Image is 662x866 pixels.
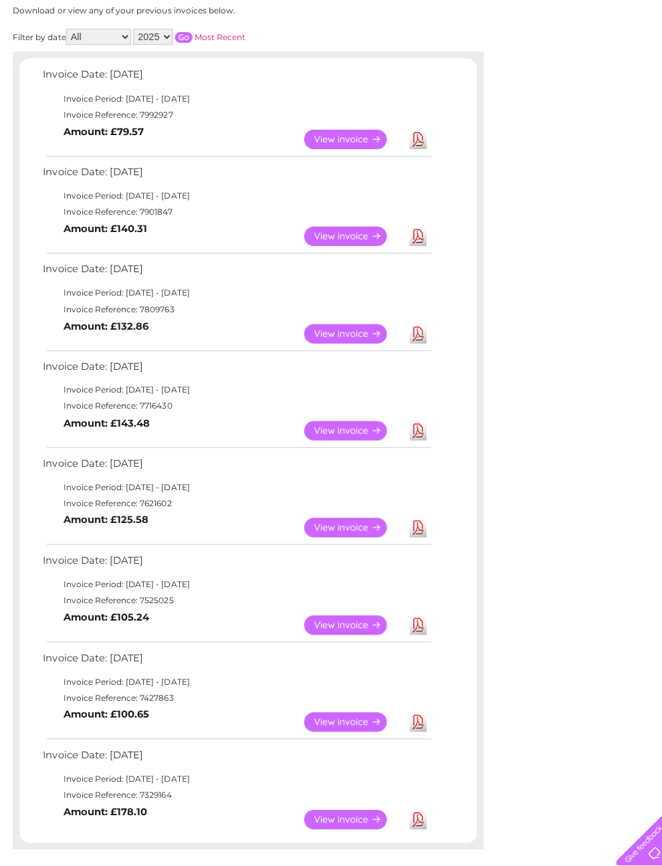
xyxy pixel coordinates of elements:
[407,327,424,346] a: Download
[407,713,424,732] a: Download
[39,498,431,514] td: Invoice Reference: 7621602
[407,423,424,443] a: Download
[407,617,424,636] a: Download
[39,167,431,192] td: Invoice Date: [DATE]
[407,230,424,249] a: Download
[39,207,431,223] td: Invoice Reference: 7901847
[39,288,431,304] td: Invoice Period: [DATE] - [DATE]
[193,37,244,47] a: Most Recent
[13,33,364,49] div: Filter by date
[39,481,431,498] td: Invoice Period: [DATE] - [DATE]
[39,385,431,401] td: Invoice Period: [DATE] - [DATE]
[302,713,401,732] a: View
[63,516,148,528] b: Amount: £125.58
[302,617,401,636] a: View
[39,553,431,578] td: Invoice Date: [DATE]
[39,787,431,803] td: Invoice Reference: 7329164
[63,226,146,238] b: Amount: £140.31
[16,7,648,65] div: Clear Business is a trading name of Verastar Limited (registered in [GEOGRAPHIC_DATA] No. 3667643...
[546,57,565,67] a: Blog
[39,578,431,594] td: Invoice Period: [DATE] - [DATE]
[39,95,431,111] td: Invoice Period: [DATE] - [DATE]
[302,520,401,539] a: View
[39,650,431,675] td: Invoice Date: [DATE]
[302,423,401,443] a: View
[39,111,431,127] td: Invoice Reference: 7992927
[39,192,431,208] td: Invoice Period: [DATE] - [DATE]
[63,709,148,721] b: Amount: £100.65
[13,11,364,20] div: Download or view any of your previous invoices below.
[39,457,431,481] td: Invoice Date: [DATE]
[39,263,431,288] td: Invoice Date: [DATE]
[23,35,92,76] img: logo.png
[63,323,148,335] b: Amount: £132.86
[407,134,424,153] a: Download
[302,810,401,829] a: View
[39,691,431,707] td: Invoice Reference: 7427863
[498,57,538,67] a: Telecoms
[63,130,143,142] b: Amount: £79.57
[302,230,401,249] a: View
[302,134,401,153] a: View
[39,70,431,95] td: Invoice Date: [DATE]
[39,746,431,771] td: Invoice Date: [DATE]
[573,57,606,67] a: Contact
[39,594,431,610] td: Invoice Reference: 7525025
[427,57,452,67] a: Water
[39,771,431,787] td: Invoice Period: [DATE] - [DATE]
[39,360,431,385] td: Invoice Date: [DATE]
[63,613,148,625] b: Amount: £105.24
[460,57,489,67] a: Energy
[302,327,401,346] a: View
[407,810,424,829] a: Download
[39,304,431,320] td: Invoice Reference: 7809763
[618,57,649,67] a: Log out
[39,675,431,691] td: Invoice Period: [DATE] - [DATE]
[410,7,502,23] a: 0333 014 3131
[407,520,424,539] a: Download
[63,419,149,431] b: Amount: £143.48
[63,806,146,818] b: Amount: £178.10
[39,401,431,417] td: Invoice Reference: 7716430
